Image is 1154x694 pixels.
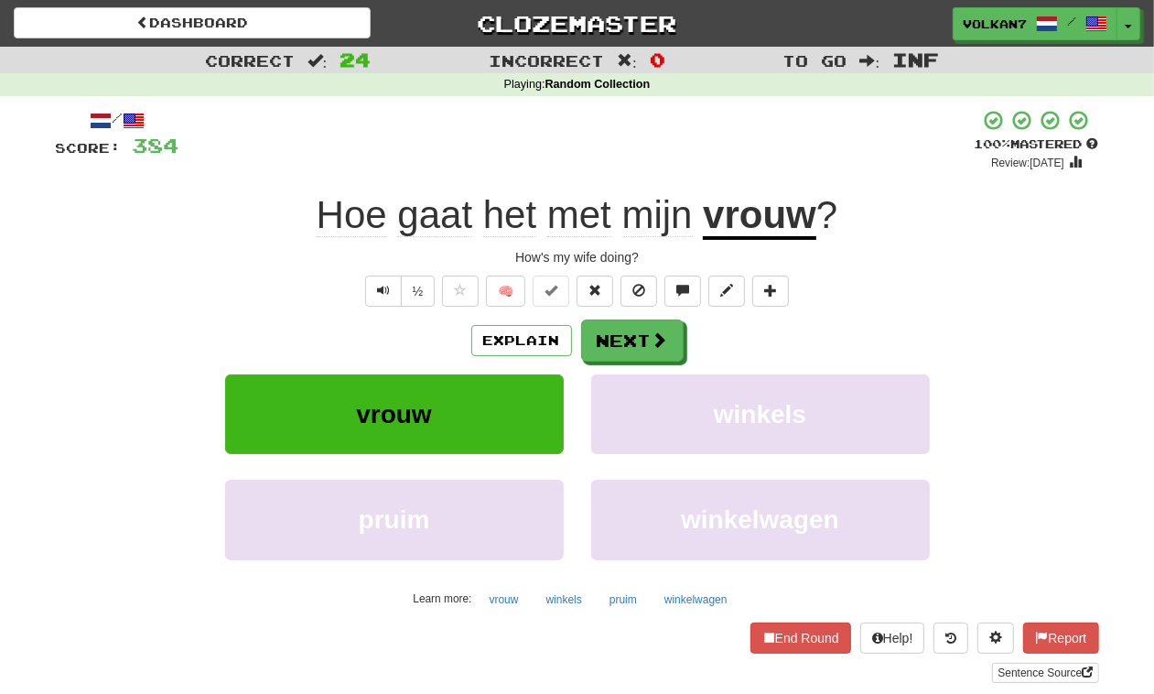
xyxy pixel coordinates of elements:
button: winkelwagen [654,586,738,613]
button: winkels [536,586,592,613]
span: het [483,193,536,237]
button: Explain [471,325,572,356]
small: Learn more: [413,592,471,605]
span: : [617,53,637,69]
button: pruim [599,586,647,613]
span: 0 [650,49,665,70]
a: Sentence Source [992,663,1098,683]
button: vrouw [225,374,564,454]
span: Incorrect [489,51,604,70]
button: Report [1023,623,1098,654]
span: 384 [133,134,179,157]
button: Discuss sentence (alt+u) [664,276,701,307]
strong: Random Collection [545,78,651,91]
div: Mastered [975,136,1099,153]
span: met [547,193,611,237]
button: winkelwagen [591,480,930,559]
span: Inf [892,49,939,70]
span: Correct [205,51,295,70]
div: Text-to-speech controls [361,276,436,307]
button: winkels [591,374,930,454]
a: Clozemaster [398,7,755,39]
span: winkels [714,400,806,428]
button: Help! [860,623,925,654]
span: : [860,53,880,69]
u: vrouw [703,193,816,240]
button: Add to collection (alt+a) [752,276,789,307]
span: mijn [622,193,693,237]
button: Play sentence audio (ctl+space) [365,276,402,307]
span: gaat [397,193,472,237]
button: Favorite sentence (alt+f) [442,276,479,307]
a: volkan7 / [953,7,1117,40]
span: ? [816,193,837,236]
span: pruim [359,505,430,534]
div: / [56,109,179,132]
a: Dashboard [14,7,371,38]
span: / [1067,15,1076,27]
span: vrouw [356,400,431,428]
button: pruim [225,480,564,559]
div: How's my wife doing? [56,248,1099,266]
span: : [307,53,328,69]
span: volkan7 [963,16,1027,32]
span: 24 [340,49,371,70]
button: Reset to 0% Mastered (alt+r) [577,276,613,307]
button: End Round [750,623,851,654]
button: Next [581,320,684,362]
button: 🧠 [486,276,525,307]
button: ½ [401,276,436,307]
button: Ignore sentence (alt+i) [620,276,657,307]
small: Review: [DATE] [991,157,1064,169]
span: 100 % [975,136,1011,151]
span: winkelwagen [681,505,839,534]
span: Score: [56,140,122,156]
span: To go [783,51,847,70]
button: Round history (alt+y) [933,623,968,654]
button: Edit sentence (alt+d) [708,276,745,307]
button: vrouw [480,586,529,613]
span: Hoe [317,193,387,237]
button: Set this sentence to 100% Mastered (alt+m) [533,276,569,307]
